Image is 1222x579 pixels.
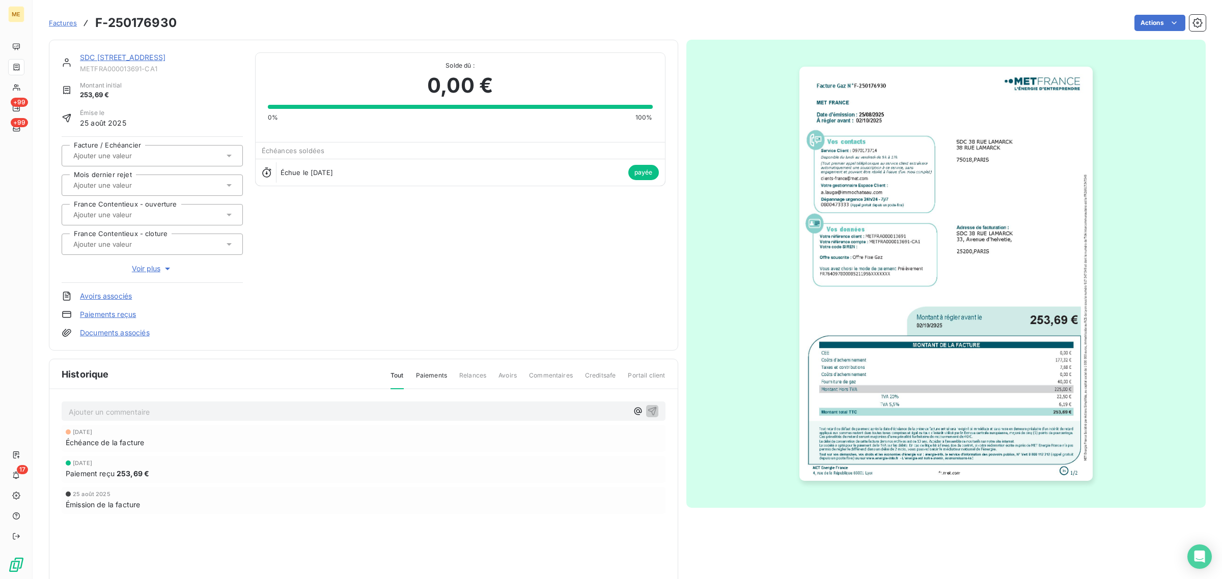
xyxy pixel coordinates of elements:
span: [DATE] [73,460,92,466]
span: 100% [635,113,653,122]
a: Paiements reçus [80,309,136,320]
span: Factures [49,19,77,27]
a: SDC [STREET_ADDRESS] [80,53,165,62]
div: Open Intercom Messenger [1187,544,1212,569]
span: 253,69 € [80,90,122,100]
span: 25 août 2025 [80,118,126,128]
span: Montant initial [80,81,122,90]
span: Portail client [628,371,665,388]
span: Voir plus [132,264,173,274]
span: Solde dû : [268,61,653,70]
span: 0% [268,113,278,122]
span: 17 [17,465,28,474]
span: Émission de la facture [66,499,140,510]
h3: F-250176930 [95,14,177,32]
span: Émise le [80,108,126,118]
span: Tout [391,371,404,389]
span: Paiements [416,371,447,388]
span: METFRA000013691-CA1 [80,65,243,73]
input: Ajouter une valeur [72,210,175,219]
img: Logo LeanPay [8,557,24,573]
span: [DATE] [73,429,92,435]
input: Ajouter une valeur [72,181,175,190]
span: Échéances soldées [262,147,325,155]
button: Voir plus [62,263,243,274]
input: Ajouter une valeur [72,240,175,249]
span: payée [628,165,659,180]
span: +99 [11,98,28,107]
button: Actions [1134,15,1185,31]
span: Relances [459,371,486,388]
a: Avoirs associés [80,291,132,301]
span: Avoirs [498,371,517,388]
a: Factures [49,18,77,28]
span: 25 août 2025 [73,491,110,497]
span: Échéance de la facture [66,437,144,448]
a: Documents associés [80,328,150,338]
span: Creditsafe [585,371,616,388]
div: ME [8,6,24,22]
span: 0,00 € [427,70,493,101]
span: Commentaires [529,371,573,388]
span: 253,69 € [117,468,149,479]
span: Échue le [DATE] [281,168,333,177]
span: +99 [11,118,28,127]
input: Ajouter une valeur [72,151,175,160]
img: invoice_thumbnail [799,67,1093,481]
span: Historique [62,367,109,381]
span: Paiement reçu [66,468,115,479]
